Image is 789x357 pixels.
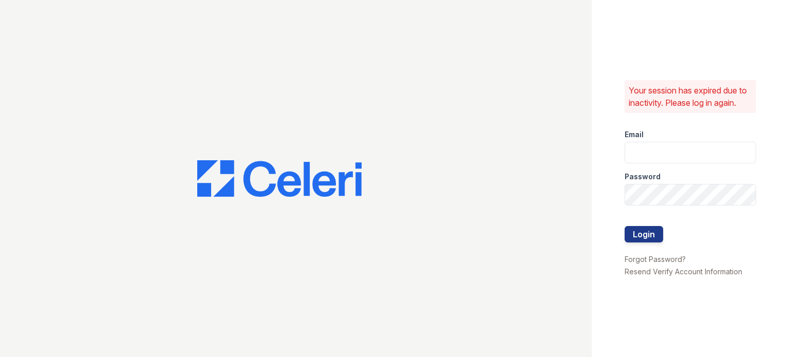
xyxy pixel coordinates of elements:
[625,129,644,140] label: Email
[625,172,661,182] label: Password
[625,255,686,264] a: Forgot Password?
[625,267,742,276] a: Resend Verify Account Information
[629,84,752,109] p: Your session has expired due to inactivity. Please log in again.
[197,160,362,197] img: CE_Logo_Blue-a8612792a0a2168367f1c8372b55b34899dd931a85d93a1a3d3e32e68fde9ad4.png
[625,226,663,242] button: Login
